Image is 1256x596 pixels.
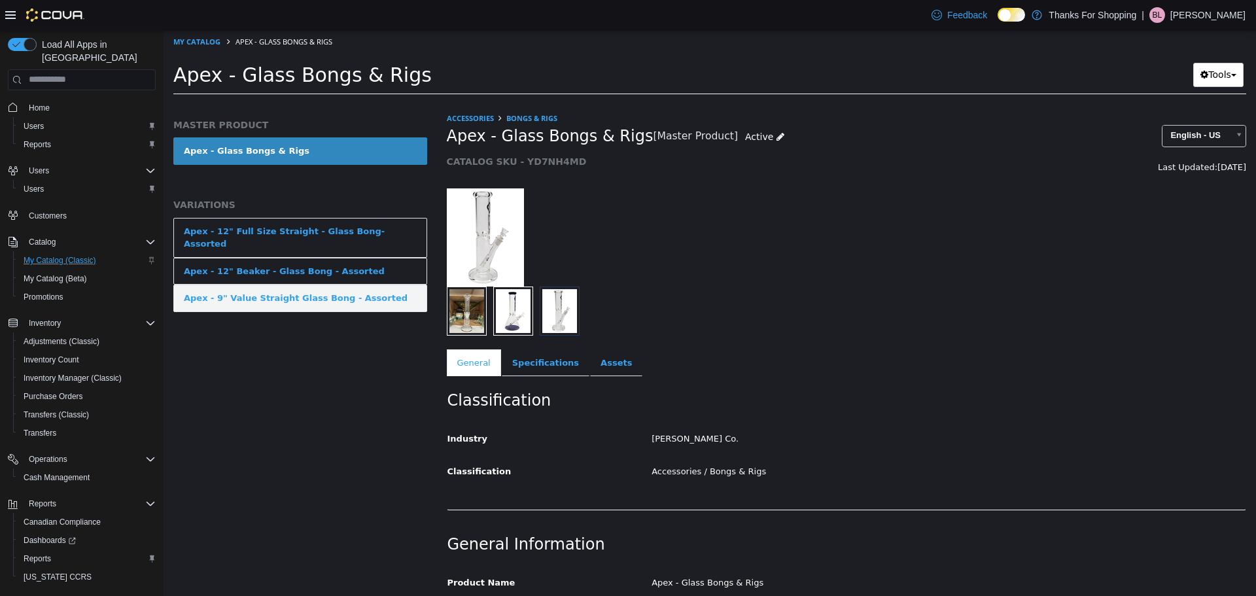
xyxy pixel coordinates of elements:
[10,7,57,16] a: My Catalog
[994,132,1054,142] span: Last Updated:
[998,95,1083,117] a: English - US
[582,101,610,112] span: Active
[24,391,83,402] span: Purchase Orders
[24,410,89,420] span: Transfers (Classic)
[18,352,84,368] a: Inventory Count
[24,315,156,331] span: Inventory
[18,425,61,441] a: Transfers
[18,271,156,287] span: My Catalog (Beta)
[24,139,51,150] span: Reports
[24,535,76,546] span: Dashboards
[29,166,49,176] span: Users
[20,262,244,275] div: Apex - 9" Value Straight Glass Bong - Assorted
[18,389,88,404] a: Purchase Orders
[18,253,156,268] span: My Catalog (Classic)
[18,137,156,152] span: Reports
[18,551,56,567] a: Reports
[24,553,51,564] span: Reports
[13,251,161,270] button: My Catalog (Classic)
[1149,7,1165,23] div: Brianna-lynn Frederiksen
[10,169,264,181] h5: VARIATIONS
[18,334,105,349] a: Adjustments (Classic)
[24,451,156,467] span: Operations
[13,288,161,306] button: Promotions
[24,496,156,512] span: Reports
[283,96,490,116] span: Apex - Glass Bongs & Rigs
[18,334,156,349] span: Adjustments (Classic)
[283,83,330,93] a: Accessories
[10,33,268,56] span: Apex - Glass Bongs & Rigs
[24,100,55,116] a: Home
[18,533,156,548] span: Dashboards
[24,273,87,284] span: My Catalog (Beta)
[18,289,69,305] a: Promotions
[37,38,156,64] span: Load All Apps in [GEOGRAPHIC_DATA]
[284,548,352,557] span: Product Name
[478,542,1092,565] div: Apex - Glass Bongs & Rigs
[13,424,161,442] button: Transfers
[3,233,161,251] button: Catalog
[24,428,56,438] span: Transfers
[18,118,156,134] span: Users
[3,206,161,225] button: Customers
[13,468,161,487] button: Cash Management
[13,513,161,531] button: Canadian Compliance
[18,181,49,197] a: Users
[13,270,161,288] button: My Catalog (Beta)
[18,118,49,134] a: Users
[489,101,574,112] small: [Master Product]
[18,470,95,485] a: Cash Management
[3,495,161,513] button: Reports
[284,404,324,413] span: Industry
[18,514,156,530] span: Canadian Compliance
[18,569,156,585] span: Washington CCRS
[284,360,1083,381] h2: Classification
[1153,7,1162,23] span: Bl
[24,373,122,383] span: Inventory Manager (Classic)
[18,289,156,305] span: Promotions
[478,430,1092,453] div: Accessories / Bongs & Rigs
[13,332,161,351] button: Adjustments (Classic)
[10,107,264,135] a: Apex - Glass Bongs & Rigs
[13,351,161,369] button: Inventory Count
[13,387,161,406] button: Purchase Orders
[13,369,161,387] button: Inventory Manager (Classic)
[478,398,1092,421] div: [PERSON_NAME] Co.
[13,568,161,586] button: [US_STATE] CCRS
[18,533,81,548] a: Dashboards
[18,470,156,485] span: Cash Management
[13,180,161,198] button: Users
[13,531,161,550] a: Dashboards
[18,253,101,268] a: My Catalog (Classic)
[20,195,253,220] div: Apex - 12" Full Size Straight - Glass Bong- Assorted
[998,8,1025,22] input: Dark Mode
[1030,33,1080,57] button: Tools
[18,425,156,441] span: Transfers
[24,355,79,365] span: Inventory Count
[24,163,54,179] button: Users
[1142,7,1144,23] p: |
[18,271,92,287] a: My Catalog (Beta)
[427,319,479,347] a: Assets
[1049,7,1136,23] p: Thanks For Shopping
[24,121,44,131] span: Users
[24,208,72,224] a: Customers
[926,2,992,28] a: Feedback
[18,137,56,152] a: Reports
[24,234,61,250] button: Catalog
[24,99,156,116] span: Home
[947,9,987,22] span: Feedback
[24,496,61,512] button: Reports
[29,237,56,247] span: Catalog
[29,318,61,328] span: Inventory
[3,162,161,180] button: Users
[3,98,161,117] button: Home
[18,389,156,404] span: Purchase Orders
[18,407,94,423] a: Transfers (Classic)
[13,117,161,135] button: Users
[24,255,96,266] span: My Catalog (Classic)
[284,436,348,446] span: Classification
[72,7,169,16] span: Apex - Glass Bongs & Rigs
[29,499,56,509] span: Reports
